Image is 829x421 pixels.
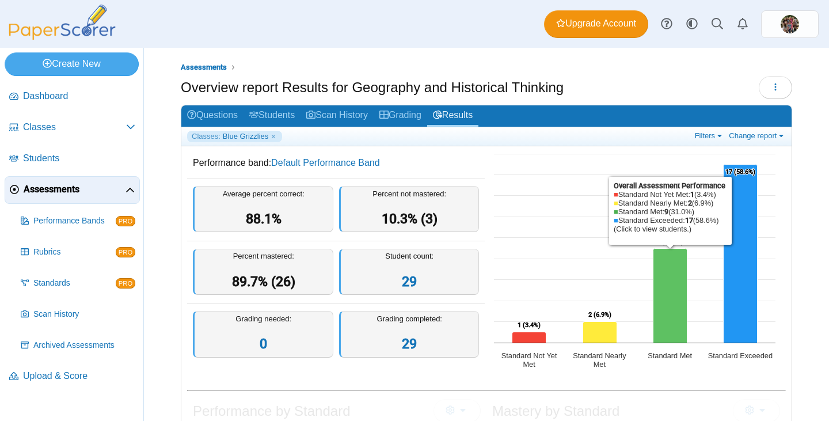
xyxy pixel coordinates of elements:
[374,105,427,127] a: Grading
[427,105,478,127] a: Results
[33,215,116,227] span: Performance Bands
[573,351,626,369] text: Standard Nearly Met
[301,105,374,127] a: Scan History
[339,249,480,295] div: Student count:
[181,63,227,71] span: Assessments
[648,351,692,360] text: Standard Met
[781,15,799,33] img: ps.ZGjZAUrt273eHv6v
[116,247,135,257] span: PRO
[488,148,786,378] div: Chart. Highcharts interactive chart.
[193,249,333,295] div: Percent mastered:
[583,322,617,343] path: Standard Nearly Met, 2. Overall Assessment Performance.
[5,145,140,173] a: Students
[23,90,135,103] span: Dashboard
[271,158,380,168] a: Default Performance Band
[402,274,417,290] a: 29
[653,249,687,343] path: Standard Met, 9. Overall Assessment Performance.
[16,238,140,266] a: Rubrics PRO
[692,131,727,141] a: Filters
[339,186,480,233] div: Percent not mastered:
[33,340,135,351] span: Archived Assessments
[5,32,120,41] a: PaperScorer
[193,311,333,358] div: Grading needed:
[544,10,648,38] a: Upgrade Account
[588,311,611,319] text: 2 (6.9%)
[181,78,564,97] h1: Overview report Results for Geography and Historical Thinking
[726,131,789,141] a: Change report
[5,363,140,390] a: Upload & Score
[5,114,140,142] a: Classes
[178,60,230,75] a: Assessments
[402,336,417,352] a: 29
[512,332,546,343] path: Standard Not Yet Met, 1. Overall Assessment Performance.
[724,165,758,343] path: Standard Exceeded, 17. Overall Assessment Performance.
[339,311,480,358] div: Grading completed:
[187,131,282,142] a: Classes: Blue Grizzlies
[5,83,140,111] a: Dashboard
[16,270,140,297] a: Standards PRO
[501,351,557,369] text: Standard Not Yet Met
[192,131,220,142] span: Classes:
[232,274,295,290] span: 89.7% (26)
[193,186,333,233] div: Average percent correct:
[16,207,140,235] a: Performance Bands PRO
[260,336,267,352] a: 0
[5,52,139,75] a: Create New
[16,301,140,328] a: Scan History
[382,211,438,227] span: 10.3% (3)
[556,17,636,30] span: Upgrade Account
[761,10,819,38] a: ps.ZGjZAUrt273eHv6v
[181,105,244,127] a: Questions
[24,183,126,196] span: Assessments
[246,211,282,227] span: 88.1%
[23,121,126,134] span: Classes
[730,12,755,37] a: Alerts
[781,15,799,33] span: Kerry Swicegood
[187,148,485,178] dd: Performance band:
[5,5,120,40] img: PaperScorer
[708,351,773,360] text: Standard Exceeded
[23,152,135,165] span: Students
[223,131,268,142] span: Blue Grizzlies
[657,238,683,246] text: 9 (31.0%)
[244,105,301,127] a: Students
[5,176,140,204] a: Assessments
[33,246,116,258] span: Rubrics
[116,216,135,226] span: PRO
[23,370,135,382] span: Upload & Score
[16,332,140,359] a: Archived Assessments
[116,278,135,289] span: PRO
[33,309,135,320] span: Scan History
[518,321,541,329] text: 1 (3.4%)
[488,148,781,378] svg: Interactive chart
[725,168,755,176] text: 17 (58.6%)
[33,278,116,289] span: Standards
